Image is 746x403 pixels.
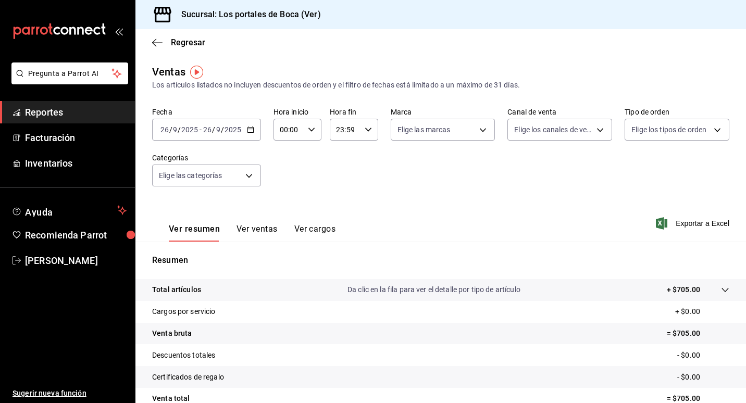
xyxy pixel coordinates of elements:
span: / [221,125,224,134]
input: -- [203,125,212,134]
input: ---- [224,125,242,134]
div: Los artículos listados no incluyen descuentos de orden y el filtro de fechas está limitado a un m... [152,80,729,91]
span: Sugerir nueva función [13,388,127,399]
p: Total artículos [152,284,201,295]
input: -- [172,125,178,134]
p: Venta bruta [152,328,192,339]
button: Exportar a Excel [658,217,729,230]
span: Regresar [171,37,205,47]
button: Regresar [152,37,205,47]
input: -- [160,125,169,134]
label: Canal de venta [507,108,612,116]
div: navigation tabs [169,224,335,242]
label: Hora fin [330,108,378,116]
p: = $705.00 [667,328,729,339]
p: + $705.00 [667,284,700,295]
span: Pregunta a Parrot AI [28,68,112,79]
div: Ventas [152,64,185,80]
p: Resumen [152,254,729,267]
button: Ver cargos [294,224,336,242]
input: ---- [181,125,198,134]
button: Ver ventas [237,224,278,242]
h3: Sucursal: Los portales de Boca (Ver) [173,8,321,21]
span: Ayuda [25,204,113,217]
label: Marca [391,108,495,116]
span: / [169,125,172,134]
p: Certificados de regalo [152,372,224,383]
button: Ver resumen [169,224,220,242]
img: Tooltip marker [190,66,203,79]
span: Elige las marcas [397,124,451,135]
span: Recomienda Parrot [25,228,127,242]
span: - [200,125,202,134]
span: Reportes [25,105,127,119]
p: Cargos por servicio [152,306,216,317]
label: Categorías [152,154,261,161]
span: [PERSON_NAME] [25,254,127,268]
p: + $0.00 [675,306,729,317]
span: / [178,125,181,134]
label: Tipo de orden [625,108,729,116]
p: - $0.00 [677,372,729,383]
p: - $0.00 [677,350,729,361]
span: Elige los tipos de orden [631,124,706,135]
button: open_drawer_menu [115,27,123,35]
span: Elige los canales de venta [514,124,593,135]
input: -- [216,125,221,134]
label: Hora inicio [273,108,321,116]
p: Descuentos totales [152,350,215,361]
p: Da clic en la fila para ver el detalle por tipo de artículo [347,284,520,295]
span: Elige las categorías [159,170,222,181]
span: / [212,125,215,134]
button: Pregunta a Parrot AI [11,62,128,84]
span: Facturación [25,131,127,145]
a: Pregunta a Parrot AI [7,75,128,86]
span: Inventarios [25,156,127,170]
label: Fecha [152,108,261,116]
